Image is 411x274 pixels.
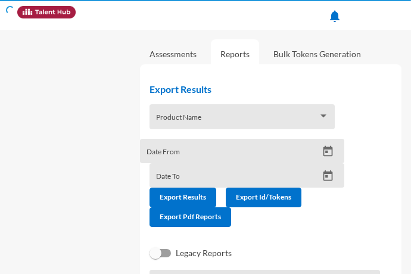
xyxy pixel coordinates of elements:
[211,39,259,68] a: Reports
[317,145,338,158] button: Open calendar
[150,49,197,59] a: Assessments
[264,39,370,68] a: Bulk Tokens Generation
[236,192,291,201] span: Export Id/Tokens
[160,212,221,221] span: Export Pdf Reports
[160,192,206,201] span: Export Results
[317,170,338,182] button: Open calendar
[176,246,232,260] span: Legacy Reports
[150,188,216,207] button: Export Results
[226,188,301,207] button: Export Id/Tokens
[150,83,354,95] h2: Export Results
[328,9,342,23] mat-icon: notifications
[150,207,231,227] button: Export Pdf Reports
